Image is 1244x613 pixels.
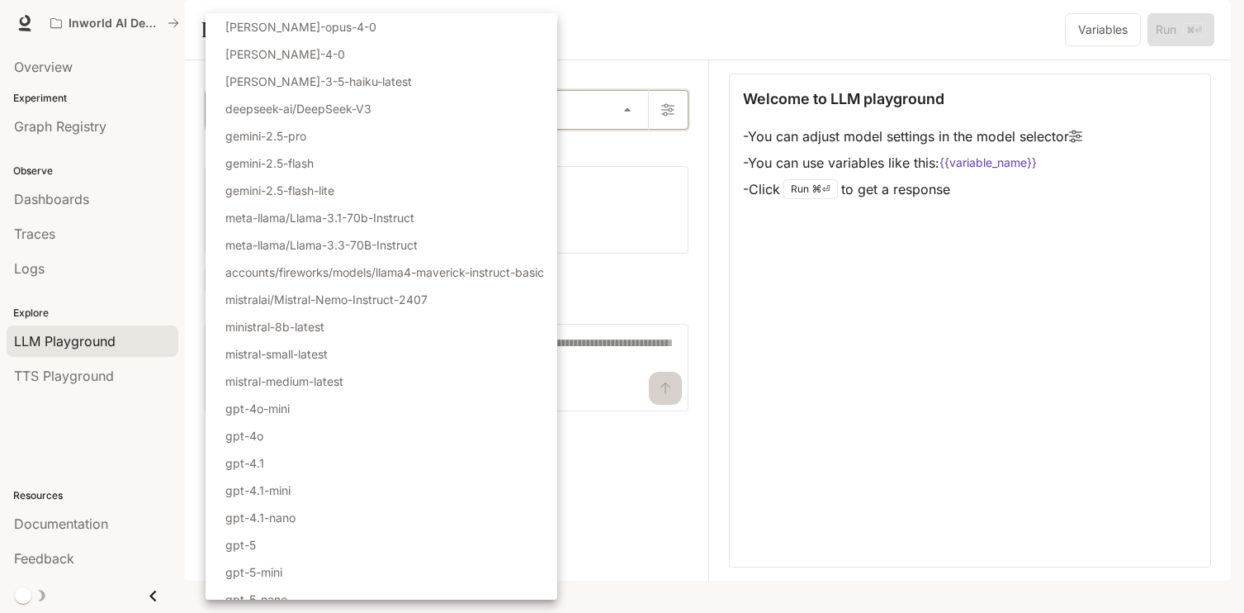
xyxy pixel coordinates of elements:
[225,182,334,199] p: gemini-2.5-flash-lite
[225,209,414,226] p: meta-llama/Llama-3.1-70b-Instruct
[225,400,290,417] p: gpt-4o-mini
[225,373,343,390] p: mistral-medium-latest
[225,509,296,526] p: gpt-4.1-nano
[225,264,544,281] p: accounts/fireworks/models/llama4-maverick-instruct-basic
[225,427,263,444] p: gpt-4o
[225,591,287,608] p: gpt-5-nano
[225,73,412,90] p: [PERSON_NAME]-3-5-haiku-latest
[225,482,291,499] p: gpt-4.1-mini
[225,236,418,254] p: meta-llama/Llama-3.3-70B-Instruct
[225,45,345,63] p: [PERSON_NAME]-4-0
[225,291,428,308] p: mistralai/Mistral-Nemo-Instruct-2407
[225,536,256,554] p: gpt-5
[225,100,371,117] p: deepseek-ai/DeepSeek-V3
[225,18,376,36] p: [PERSON_NAME]-opus-4-0
[225,454,264,472] p: gpt-4.1
[225,345,328,363] p: mistral-small-latest
[225,127,306,145] p: gemini-2.5-pro
[225,154,314,172] p: gemini-2.5-flash
[225,563,282,581] p: gpt-5-mini
[225,318,324,335] p: ministral-8b-latest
